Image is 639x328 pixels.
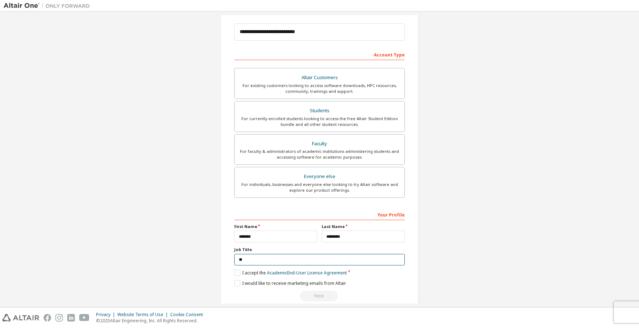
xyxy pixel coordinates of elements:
[239,182,400,193] div: For individuals, businesses and everyone else looking to try Altair software and explore our prod...
[4,2,94,9] img: Altair One
[239,149,400,160] div: For faculty & administrators of academic institutions administering students and accessing softwa...
[239,106,400,116] div: Students
[234,280,346,286] label: I would like to receive marketing emails from Altair
[239,116,400,127] div: For currently enrolled students looking to access the free Altair Student Edition bundle and all ...
[96,318,207,324] p: © 2025 Altair Engineering, Inc. All Rights Reserved.
[322,224,405,229] label: Last Name
[55,314,63,322] img: instagram.svg
[234,270,347,276] label: I accept the
[267,270,347,276] a: Academic End-User License Agreement
[239,139,400,149] div: Faculty
[239,83,400,94] div: For existing customers looking to access software downloads, HPC resources, community, trainings ...
[96,312,117,318] div: Privacy
[234,209,405,220] div: Your Profile
[239,73,400,83] div: Altair Customers
[170,312,207,318] div: Cookie Consent
[2,314,39,322] img: altair_logo.svg
[234,49,405,60] div: Account Type
[234,224,317,229] label: First Name
[67,314,75,322] img: linkedin.svg
[234,247,405,252] label: Job Title
[44,314,51,322] img: facebook.svg
[234,291,405,301] div: Read and acccept EULA to continue
[239,172,400,182] div: Everyone else
[79,314,90,322] img: youtube.svg
[117,312,170,318] div: Website Terms of Use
